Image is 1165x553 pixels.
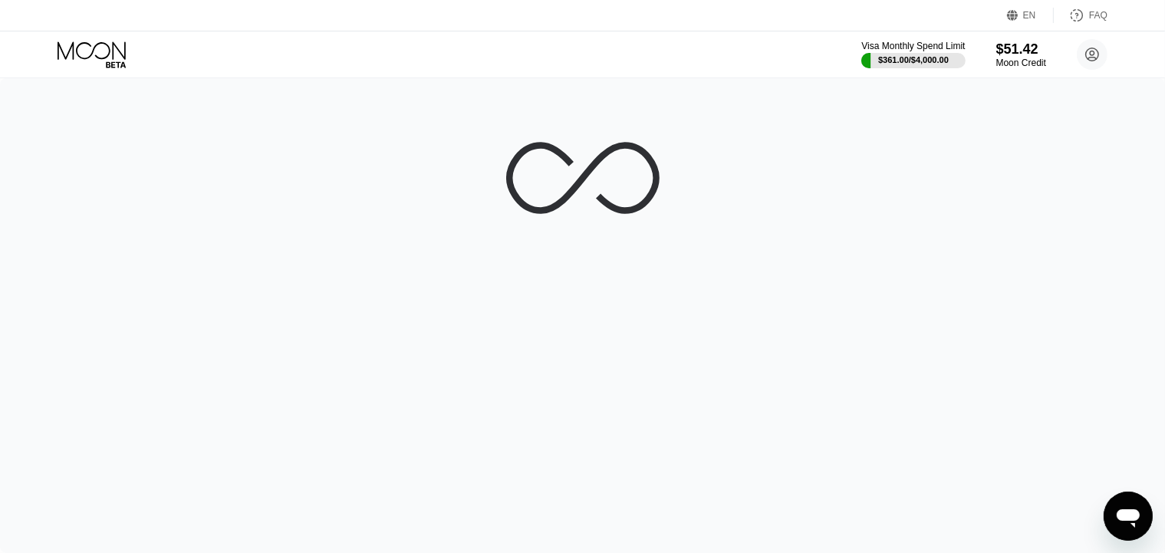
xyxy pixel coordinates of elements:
div: FAQ [1089,10,1107,21]
div: Moon Credit [996,58,1046,68]
div: EN [1023,10,1036,21]
div: $51.42Moon Credit [996,41,1046,68]
div: FAQ [1054,8,1107,23]
div: Visa Monthly Spend Limit [861,41,965,51]
div: EN [1007,8,1054,23]
iframe: Button to launch messaging window [1104,492,1153,541]
div: Visa Monthly Spend Limit$361.00/$4,000.00 [861,41,965,68]
div: $361.00 / $4,000.00 [878,55,949,64]
div: $51.42 [996,41,1046,58]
